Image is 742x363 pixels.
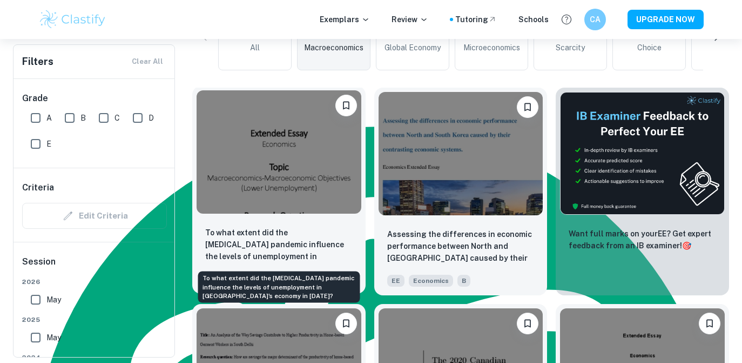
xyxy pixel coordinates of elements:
[22,203,167,229] div: Criteria filters are unavailable when searching by topic
[22,353,167,362] span: 2024
[455,14,497,25] a: Tutoring
[192,88,366,295] a: BookmarkTo what extent did the COVID-19 pandemic influence the levels of unemployment in Kenya’s ...
[46,332,61,344] span: May
[114,112,120,124] span: C
[463,42,520,54] span: Microeconomics
[699,313,720,334] button: Bookmark
[392,14,428,25] p: Review
[379,92,543,215] img: Economics EE example thumbnail: Assessing the differences in economic pe
[22,92,167,105] h6: Grade
[517,96,538,118] button: Bookmark
[557,10,576,29] button: Help and Feedback
[560,92,725,215] img: Thumbnail
[149,112,154,124] span: D
[387,228,535,265] p: Assessing the differences in economic performance between North and South Korea caused by their c...
[197,90,361,214] img: Economics EE example thumbnail: To what extent did the COVID-19 pandemic
[637,42,662,54] span: Choice
[387,275,404,287] span: EE
[22,315,167,325] span: 2025
[374,88,548,295] a: BookmarkAssessing the differences in economic performance between North and South Korea caused by...
[556,42,585,54] span: Scarcity
[198,272,360,303] div: To what extent did the [MEDICAL_DATA] pandemic influence the levels of unemployment in [GEOGRAPHI...
[589,14,602,25] h6: CA
[556,88,729,295] a: ThumbnailWant full marks on yourEE? Get expert feedback from an IB examiner!
[335,95,357,116] button: Bookmark
[409,275,453,287] span: Economics
[517,313,538,334] button: Bookmark
[22,54,53,69] h6: Filters
[22,277,167,287] span: 2026
[320,14,370,25] p: Exemplars
[584,9,606,30] button: CA
[518,14,549,25] a: Schools
[22,255,167,277] h6: Session
[457,275,470,287] span: B
[250,42,260,54] span: All
[385,42,441,54] span: Global Economy
[335,313,357,334] button: Bookmark
[205,227,353,263] p: To what extent did the COVID-19 pandemic influence the levels of unemployment in Kenya’s economy ...
[46,112,52,124] span: A
[46,138,51,150] span: E
[628,10,704,29] button: UPGRADE NOW
[80,112,86,124] span: B
[304,42,363,54] span: Macroeconomics
[46,294,61,306] span: May
[38,9,107,30] img: Clastify logo
[22,181,54,194] h6: Criteria
[682,241,691,250] span: 🎯
[569,228,716,252] p: Want full marks on your EE ? Get expert feedback from an IB examiner!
